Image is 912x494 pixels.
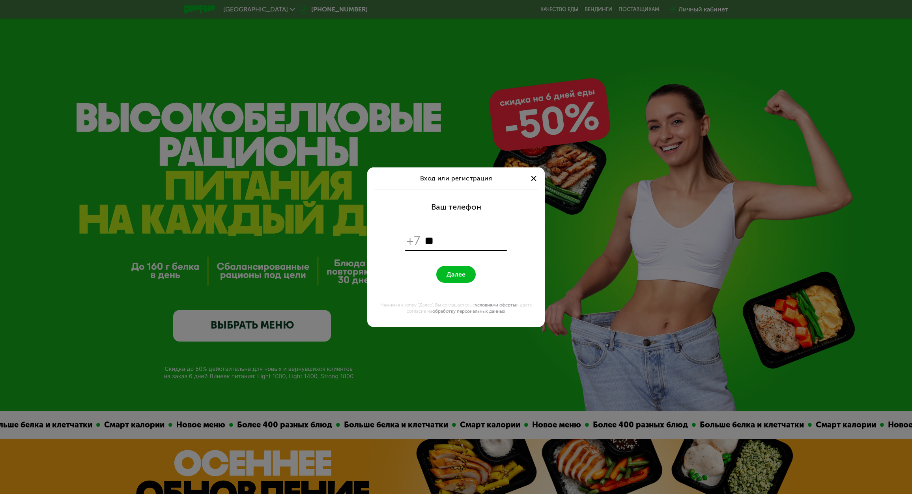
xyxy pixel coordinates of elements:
[372,302,540,314] div: Нажимая кнопку "Далее", Вы соглашаетесь с и даете согласие на
[432,308,505,314] a: обработку персональных данных
[407,234,421,249] span: +7
[447,271,465,278] span: Далее
[420,175,492,182] span: Вход или регистрация
[475,302,516,308] a: условиями оферты
[436,266,476,283] button: Далее
[431,202,481,212] div: Ваш телефон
